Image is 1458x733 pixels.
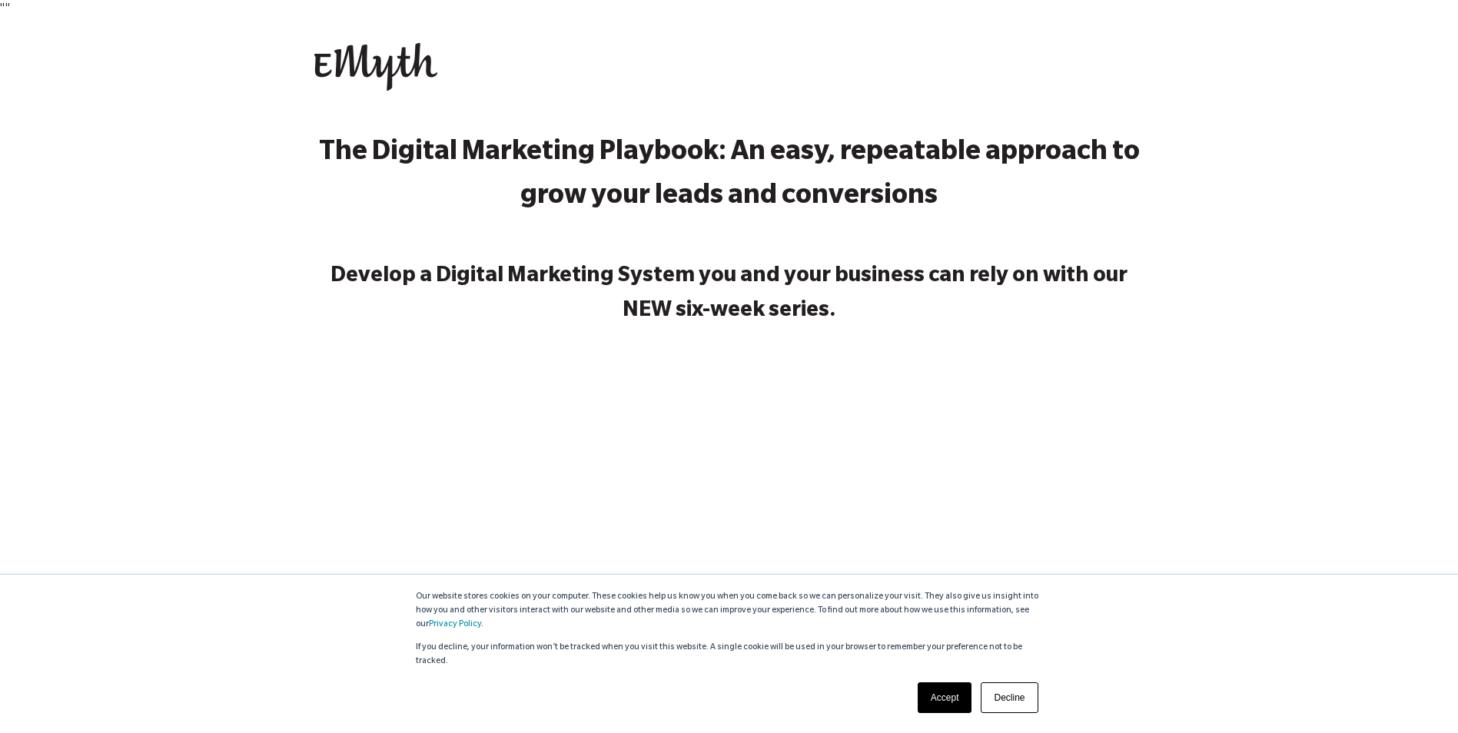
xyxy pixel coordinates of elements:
strong: The Digital Marketing Playbook: An easy, repeatable approach to grow your leads and conversions [319,140,1140,213]
a: Decline [981,682,1038,713]
a: Privacy Policy [429,620,481,629]
p: If you decline, your information won’t be tracked when you visit this website. A single cookie wi... [416,641,1043,668]
img: EMyth [314,43,437,91]
p: Our website stores cookies on your computer. These cookies help us know you when you come back so... [416,590,1043,632]
a: Accept [918,682,972,713]
strong: Develop a Digital Marketing System you and your business can rely on with our NEW six-week series. [330,266,1128,323]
